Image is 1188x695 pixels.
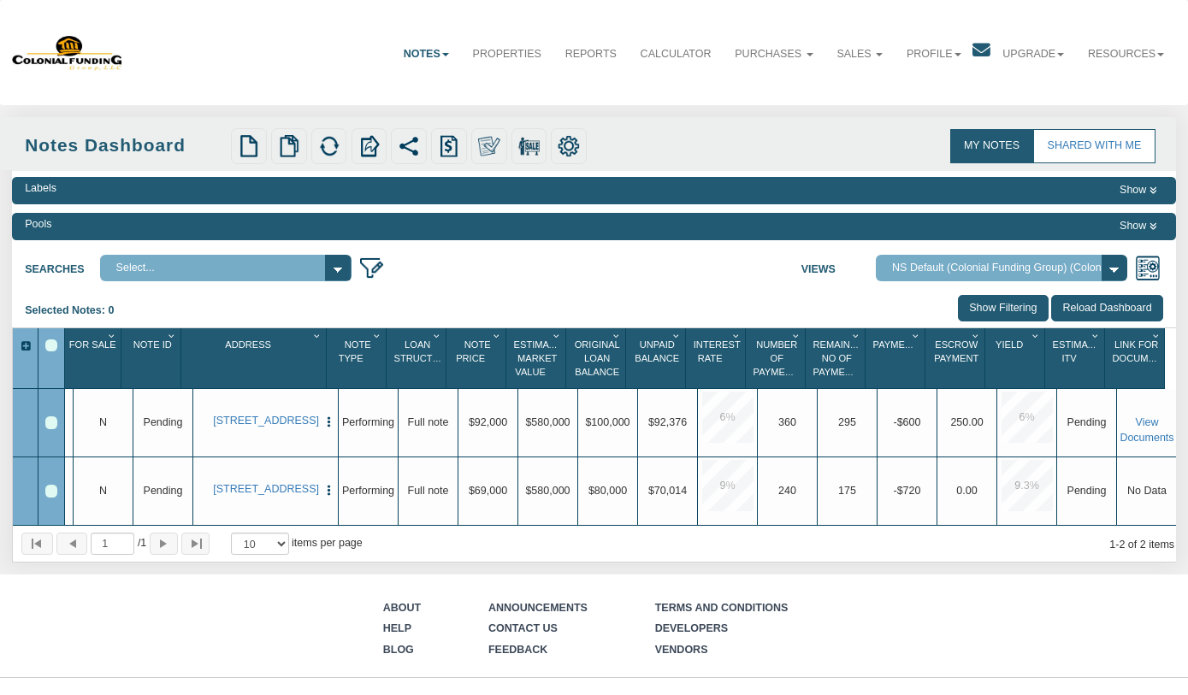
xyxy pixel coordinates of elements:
[569,334,625,382] div: Original Loan Balance Sort None
[469,415,507,427] span: $92,000
[184,334,326,382] div: Address Sort None
[1113,339,1174,363] span: Link For Documents
[225,339,271,350] span: Address
[694,339,741,363] span: Interest Rate
[895,33,972,74] a: Profile
[894,415,921,427] span: -$600
[392,33,461,74] a: Notes
[99,484,107,496] span: N
[322,483,335,498] button: Press to open the note menu
[99,415,107,427] span: N
[956,484,977,496] span: 0.00
[144,484,183,496] span: Pending
[12,34,123,71] img: 579666
[610,328,624,344] div: Column Menu
[64,334,121,382] div: Sort None
[69,339,116,350] span: For Sale
[45,485,57,497] div: Row 2, Row Selection Checkbox
[1048,334,1104,382] div: Sort None
[1053,339,1107,363] span: Estimated Itv
[150,533,178,554] button: Page forward
[1120,415,1173,443] a: View Documents
[1048,334,1104,382] div: Estimated Itv Sort None
[181,533,210,554] button: Page to last
[25,295,127,327] div: Selected Notes: 0
[778,484,796,496] span: 240
[138,536,146,551] span: 1
[1108,334,1165,382] div: Link For Documents Sort None
[808,334,865,382] div: Remaining No Of Payments Sort None
[655,602,789,614] a: Terms and Conditions
[648,415,687,427] span: $92,376
[449,334,505,382] div: Note Price Sort None
[105,328,120,344] div: Column Menu
[383,602,421,614] a: About
[518,135,541,157] img: for_sale.png
[655,644,708,656] a: Vendors
[958,295,1049,321] input: Show Filtering
[1002,392,1053,443] div: 6.0
[342,415,394,427] span: Performing
[322,415,335,428] img: cell-menu.png
[1067,415,1107,427] span: No Data
[689,334,745,382] div: Sort None
[988,334,1044,382] div: Yield Sort None
[801,255,877,278] label: Views
[318,135,340,157] img: refresh.png
[165,328,180,344] div: Column Menu
[490,328,505,344] div: Column Menu
[838,484,856,496] span: 175
[213,483,317,496] a: 0001 B Lafayette Ave, Baltimore, MD, 21202
[124,334,180,382] div: Sort None
[808,334,865,382] div: Sort None
[778,415,796,427] span: 360
[1108,334,1165,382] div: Sort None
[488,602,588,614] a: Announcements
[730,328,744,344] div: Column Menu
[514,339,568,377] span: Estimated Market Value
[322,415,335,430] button: Press to open the note menu
[25,133,227,158] div: Notes Dashboard
[553,33,629,74] a: Reports
[488,644,547,656] a: Feedback
[469,484,507,496] span: $69,000
[702,392,754,443] div: 6.0
[45,416,57,428] div: Row 1, Row Selection Checkbox
[813,339,867,377] span: Remaining No Of Payments
[928,334,984,382] div: Escrow Payment Sort None
[358,255,385,281] img: edit_filter_icon.png
[25,181,56,197] div: Labels
[723,33,825,74] a: Purchases
[988,334,1044,382] div: Sort None
[45,339,57,351] div: Select All
[990,33,1076,74] a: Upgrade
[310,328,325,344] div: Column Menu
[655,622,728,634] a: Developers
[1076,33,1176,74] a: Resources
[1114,217,1163,236] button: Show
[629,334,685,382] div: Unpaid Balance Sort None
[868,334,925,382] div: Sort None
[488,622,558,634] a: Contact Us
[383,644,414,656] a: Blog
[329,334,386,382] div: Sort None
[358,135,381,157] img: export.svg
[588,484,627,496] span: $80,000
[144,415,183,427] span: Pending
[825,33,895,74] a: Sales
[13,339,38,355] div: Expand All
[56,533,88,554] button: Page back
[278,135,300,157] img: copy.png
[629,334,685,382] div: Sort None
[748,334,805,382] div: Sort None
[398,135,420,157] img: share.svg
[138,537,140,549] abbr: of
[478,135,500,157] img: make_own.png
[184,334,326,382] div: Sort None
[648,484,687,496] span: $70,014
[1089,328,1103,344] div: Column Menu
[133,339,172,350] span: Note Id
[635,339,679,363] span: Unpaid Balance
[461,33,553,74] a: Properties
